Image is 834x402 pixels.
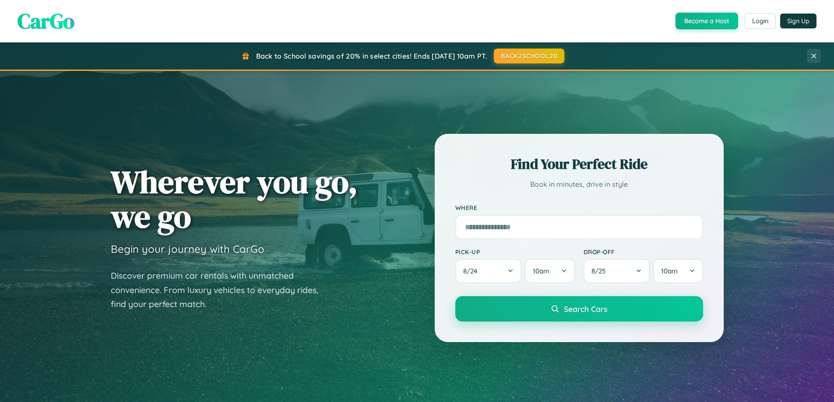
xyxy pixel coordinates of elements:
button: Become a Host [676,13,738,29]
button: Search Cars [455,296,703,322]
span: 8 / 25 [591,267,610,275]
label: Where [455,204,703,211]
button: 10am [653,259,703,283]
h1: Wherever you go, we go [111,164,358,234]
button: Login [745,13,776,29]
h3: Begin your journey with CarGo [111,242,264,255]
label: Drop-off [584,248,703,255]
span: 10am [661,267,678,275]
button: 8/25 [584,259,650,283]
span: 10am [533,267,549,275]
p: Discover premium car rentals with unmatched convenience. From luxury vehicles to everyday rides, ... [111,269,330,311]
span: Search Cars [564,304,607,314]
span: Back to School savings of 20% in select cities! Ends [DATE] 10am PT. [256,52,487,60]
h2: Find Your Perfect Ride [455,154,703,174]
button: 10am [525,259,574,283]
button: Sign Up [780,14,816,28]
button: BACK2SCHOOL20 [494,49,564,63]
button: 8/24 [455,259,522,283]
span: CarGo [18,7,74,35]
span: 8 / 24 [463,267,482,275]
p: Book in minutes, drive in style [455,178,703,191]
label: Pick-up [455,248,575,255]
